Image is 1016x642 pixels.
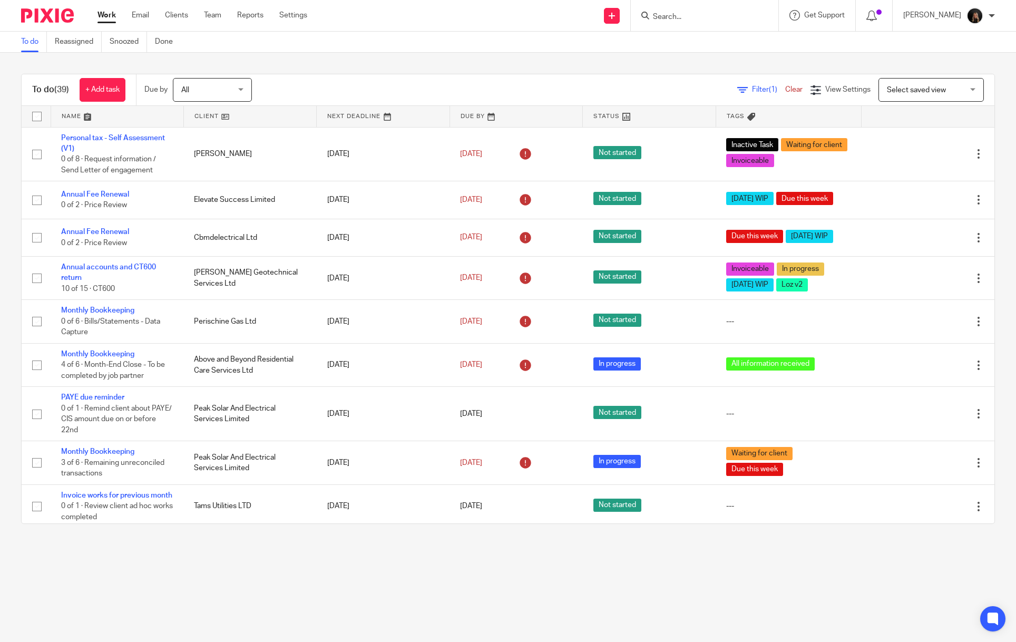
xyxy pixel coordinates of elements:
td: [DATE] [317,343,450,386]
td: [DATE] [317,219,450,256]
span: Not started [593,406,641,419]
span: 4 of 6 · Month-End Close - To be completed by job partner [61,361,165,380]
input: Search [652,13,747,22]
span: 0 of 1 · Review client ad hoc works completed [61,502,173,521]
a: Email [132,10,149,21]
span: Waiting for client [726,447,793,460]
td: [DATE] [317,441,450,484]
div: --- [726,408,851,419]
p: Due by [144,84,168,95]
a: Work [97,10,116,21]
span: [DATE] [460,150,482,158]
span: 0 of 8 · Request information / Send Letter of engagement [61,155,156,174]
span: In progress [593,357,641,371]
a: Monthly Bookkeeping [61,448,134,455]
td: [DATE] [317,484,450,528]
img: Pixie [21,8,74,23]
span: [DATE] [460,361,482,368]
span: Due this week [726,463,783,476]
span: Select saved view [887,86,946,94]
a: To do [21,32,47,52]
td: Perischine Gas Ltd [183,300,316,343]
span: Loz v2 [776,278,808,291]
span: Not started [593,192,641,205]
span: 0 of 6 · Bills/Statements - Data Capture [61,318,160,336]
span: [DATE] [460,318,482,325]
span: Not started [593,230,641,243]
span: In progress [777,262,824,276]
td: [PERSON_NAME] [183,127,316,181]
p: [PERSON_NAME] [903,10,961,21]
span: Get Support [804,12,845,19]
span: [DATE] [460,234,482,241]
a: Annual Fee Renewal [61,228,129,236]
td: [DATE] [317,300,450,343]
span: Not started [593,270,641,284]
a: Team [204,10,221,21]
span: [DATE] [460,275,482,282]
span: 0 of 2 · Price Review [61,239,127,247]
a: Reassigned [55,32,102,52]
div: --- [726,501,851,511]
span: Not started [593,314,641,327]
a: Done [155,32,181,52]
span: (1) [769,86,777,93]
span: In progress [593,455,641,468]
span: Due this week [726,230,783,243]
td: [PERSON_NAME] Geotechnical Services Ltd [183,257,316,300]
a: Snoozed [110,32,147,52]
a: Annual Fee Renewal [61,191,129,198]
div: --- [726,316,851,327]
span: [DATE] WIP [726,192,774,205]
a: Reports [237,10,263,21]
a: + Add task [80,78,125,102]
a: Clients [165,10,188,21]
span: Not started [593,146,641,159]
a: Monthly Bookkeeping [61,307,134,314]
td: Peak Solar And Electrical Services Limited [183,441,316,484]
span: 10 of 15 · CT600 [61,285,115,293]
span: Inactive Task [726,138,778,151]
span: 3 of 6 · Remaining unreconciled transactions [61,459,164,478]
span: Waiting for client [781,138,847,151]
span: View Settings [825,86,871,93]
td: [DATE] [317,127,450,181]
span: [DATE] [460,196,482,203]
a: Clear [785,86,803,93]
a: Settings [279,10,307,21]
span: Tags [727,113,745,119]
a: PAYE due reminder [61,394,124,401]
span: [DATE] [460,502,482,510]
span: Filter [752,86,785,93]
td: [DATE] [317,387,450,441]
a: Invoice works for previous month [61,492,172,499]
a: Monthly Bookkeeping [61,351,134,358]
td: Elevate Success Limited [183,181,316,219]
span: [DATE] WIP [786,230,833,243]
span: All [181,86,189,94]
td: Peak Solar And Electrical Services Limited [183,387,316,441]
span: 0 of 1 · Remind client about PAYE/ CIS amount due on or before 22nd [61,405,172,434]
span: Invoiceable [726,262,774,276]
a: Personal tax - Self Assessment (V1) [61,134,165,152]
span: Invoiceable [726,154,774,167]
span: Not started [593,499,641,512]
h1: To do [32,84,69,95]
td: [DATE] [317,257,450,300]
span: 0 of 2 · Price Review [61,202,127,209]
td: [DATE] [317,181,450,219]
span: All information received [726,357,815,371]
span: [DATE] WIP [726,278,774,291]
span: [DATE] [460,410,482,417]
td: Cbmdelectrical Ltd [183,219,316,256]
span: [DATE] [460,459,482,466]
td: Tams Utilities LTD [183,484,316,528]
td: Above and Beyond Residential Care Services Ltd [183,343,316,386]
a: Annual accounts and CT600 return [61,264,156,281]
img: 455A9867.jpg [966,7,983,24]
span: Due this week [776,192,833,205]
span: (39) [54,85,69,94]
